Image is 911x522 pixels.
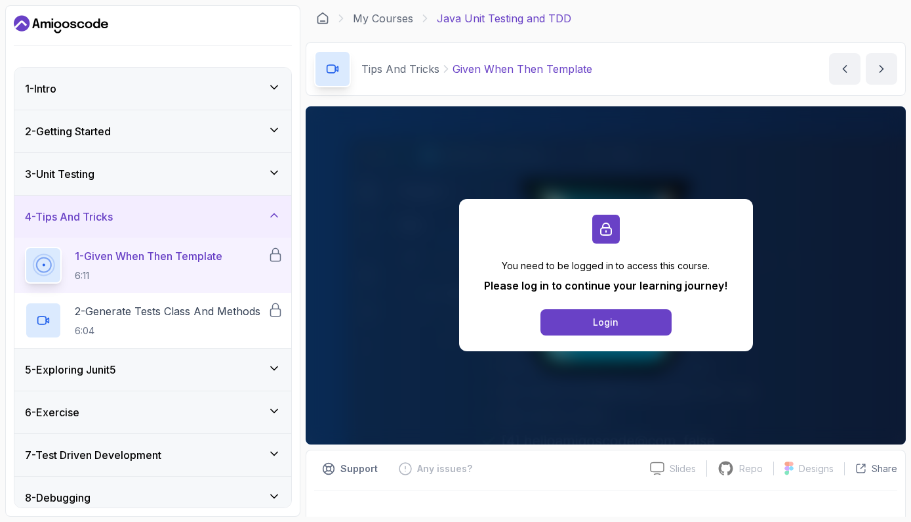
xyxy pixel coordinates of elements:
button: 7-Test Driven Development [14,434,291,476]
button: previous content [829,53,860,85]
p: Share [872,462,897,475]
p: Any issues? [417,462,472,475]
p: Slides [670,462,696,475]
p: Repo [739,462,763,475]
p: Please log in to continue your learning journey! [484,278,727,294]
button: 4-Tips And Tricks [14,196,291,238]
button: 8-Debugging [14,477,291,519]
button: next content [866,53,897,85]
button: Support button [314,458,386,479]
button: 3-Unit Testing [14,153,291,195]
p: Support [340,462,378,475]
a: Dashboard [14,14,108,35]
h3: 7 - Test Driven Development [25,447,161,463]
h3: 6 - Exercise [25,404,79,420]
button: 1-Intro [14,68,291,110]
p: 2 - Generate Tests Class And Methods [75,303,260,319]
button: 6-Exercise [14,391,291,433]
p: Java Unit Testing and TDD [437,11,571,26]
h3: 1 - Intro [25,81,56,97]
p: You need to be logged in to access this course. [484,259,727,272]
h3: 3 - Unit Testing [25,166,94,182]
button: 2-Generate Tests Class And Methods6:04 [25,302,281,339]
button: 5-Exploring Junit5 [14,349,291,391]
button: Login [540,309,672,336]
p: Given When Then Template [453,61,592,77]
a: Dashboard [316,12,329,25]
p: 6:11 [75,269,222,282]
h3: 4 - Tips And Tricks [25,209,113,225]
p: 6:04 [75,324,260,337]
h3: 5 - Exploring Junit5 [25,362,116,378]
button: 1-Given When Then Template6:11 [25,247,281,284]
button: Share [844,462,897,475]
h3: 2 - Getting Started [25,123,111,139]
div: Login [593,316,618,329]
p: Designs [799,462,834,475]
button: 2-Getting Started [14,110,291,152]
p: 1 - Given When Then Template [75,248,222,264]
a: My Courses [353,11,413,26]
p: Tips And Tricks [361,61,439,77]
h3: 8 - Debugging [25,490,91,506]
